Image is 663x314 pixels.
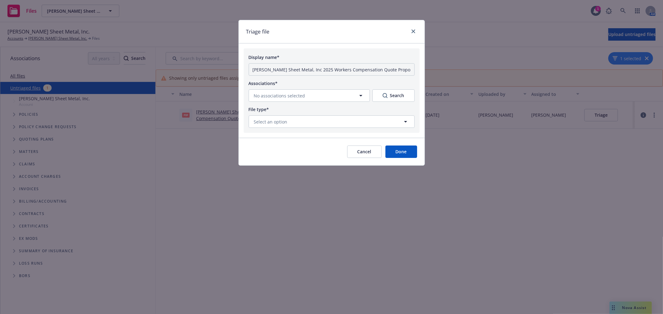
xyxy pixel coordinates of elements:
[385,146,417,158] button: Done
[254,119,288,125] span: Select an option
[246,28,270,36] h1: Triage file
[249,63,415,76] input: Add display name here...
[249,106,269,112] span: File type*
[249,115,415,128] button: Select an option
[254,92,305,99] span: No associations selected
[249,54,280,60] span: Display name*
[347,146,382,158] button: Cancel
[249,80,278,86] span: Associations*
[372,89,415,102] button: SearchSearch
[383,92,404,99] div: Search
[249,89,370,102] button: No associations selected
[383,93,388,98] svg: Search
[410,28,417,35] a: close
